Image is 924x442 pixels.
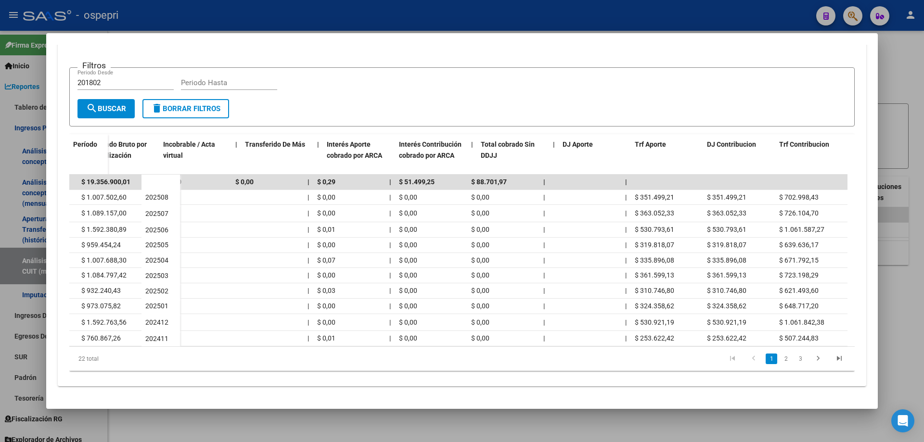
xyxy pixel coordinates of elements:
[399,318,417,326] span: $ 0,00
[707,209,746,217] span: $ 363.052,33
[317,287,335,294] span: $ 0,03
[399,256,417,264] span: $ 0,00
[308,226,309,233] span: |
[317,318,335,326] span: $ 0,00
[308,209,309,217] span: |
[86,102,98,114] mat-icon: search
[145,287,168,295] span: 202502
[145,318,168,326] span: 202412
[308,241,309,249] span: |
[142,99,229,118] button: Borrar Filtros
[471,241,489,249] span: $ 0,00
[389,287,391,294] span: |
[744,354,763,364] a: go to previous page
[779,193,819,201] span: $ 702.998,43
[81,287,121,294] span: $ 932.240,43
[308,318,309,326] span: |
[317,241,335,249] span: $ 0,00
[471,334,489,342] span: $ 0,00
[317,193,335,201] span: $ 0,00
[723,354,742,364] a: go to first page
[625,334,627,342] span: |
[317,140,319,148] span: |
[764,351,779,367] li: page 1
[245,140,305,148] span: Transferido De Más
[553,140,555,148] span: |
[389,178,391,186] span: |
[795,354,806,364] a: 3
[77,99,135,118] button: Buscar
[81,256,127,264] span: $ 1.007.688,30
[81,226,127,233] span: $ 1.592.380,89
[543,302,545,310] span: |
[707,334,746,342] span: $ 253.622,42
[317,209,335,217] span: $ 0,00
[543,178,545,186] span: |
[471,287,489,294] span: $ 0,00
[308,271,309,279] span: |
[635,334,674,342] span: $ 253.622,42
[308,193,309,201] span: |
[543,256,545,264] span: |
[707,193,746,201] span: $ 351.499,21
[779,271,819,279] span: $ 723.198,29
[159,134,231,177] datatable-header-cell: Incobrable / Acta virtual
[317,256,335,264] span: $ 0,07
[707,256,746,264] span: $ 335.896,08
[809,354,827,364] a: go to next page
[635,302,674,310] span: $ 324.358,62
[81,178,130,186] span: $ 19.356.900,01
[308,302,309,310] span: |
[703,134,775,177] datatable-header-cell: DJ Contribucion
[625,178,627,186] span: |
[625,318,627,326] span: |
[471,302,489,310] span: $ 0,00
[317,271,335,279] span: $ 0,00
[395,134,467,177] datatable-header-cell: Interés Contribución cobrado por ARCA
[779,241,819,249] span: $ 639.636,17
[625,226,627,233] span: |
[635,241,674,249] span: $ 319.818,07
[77,60,111,71] h3: Filtros
[543,271,545,279] span: |
[471,271,489,279] span: $ 0,00
[631,134,703,177] datatable-header-cell: Trf Aporte
[779,226,824,233] span: $ 1.061.587,27
[399,193,417,201] span: $ 0,00
[707,271,746,279] span: $ 361.599,13
[399,209,417,217] span: $ 0,00
[308,178,309,186] span: |
[471,226,489,233] span: $ 0,00
[481,140,535,159] span: Total cobrado Sin DDJJ
[317,178,335,186] span: $ 0,29
[779,318,824,326] span: $ 1.061.842,38
[91,140,147,159] span: Cobrado Bruto por Fiscalización
[779,209,819,217] span: $ 726.104,70
[323,134,395,177] datatable-header-cell: Interés Aporte cobrado por ARCA
[317,334,335,342] span: $ 0,01
[471,209,489,217] span: $ 0,00
[707,287,746,294] span: $ 310.746,80
[635,287,674,294] span: $ 310.746,80
[145,210,168,217] span: 202507
[151,102,163,114] mat-icon: delete
[563,140,593,148] span: DJ Aporte
[549,134,559,177] datatable-header-cell: |
[389,302,391,310] span: |
[625,241,627,249] span: |
[145,241,168,249] span: 202505
[151,104,220,113] span: Borrar Filtros
[399,178,435,186] span: $ 51.499,25
[779,287,819,294] span: $ 621.493,60
[635,256,674,264] span: $ 335.896,08
[81,193,127,201] span: $ 1.007.502,60
[81,318,127,326] span: $ 1.592.763,56
[308,334,309,342] span: |
[389,193,391,201] span: |
[81,271,127,279] span: $ 1.084.797,42
[389,241,391,249] span: |
[543,334,545,342] span: |
[69,134,108,175] datatable-header-cell: Período
[145,193,168,201] span: 202508
[635,209,674,217] span: $ 363.052,33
